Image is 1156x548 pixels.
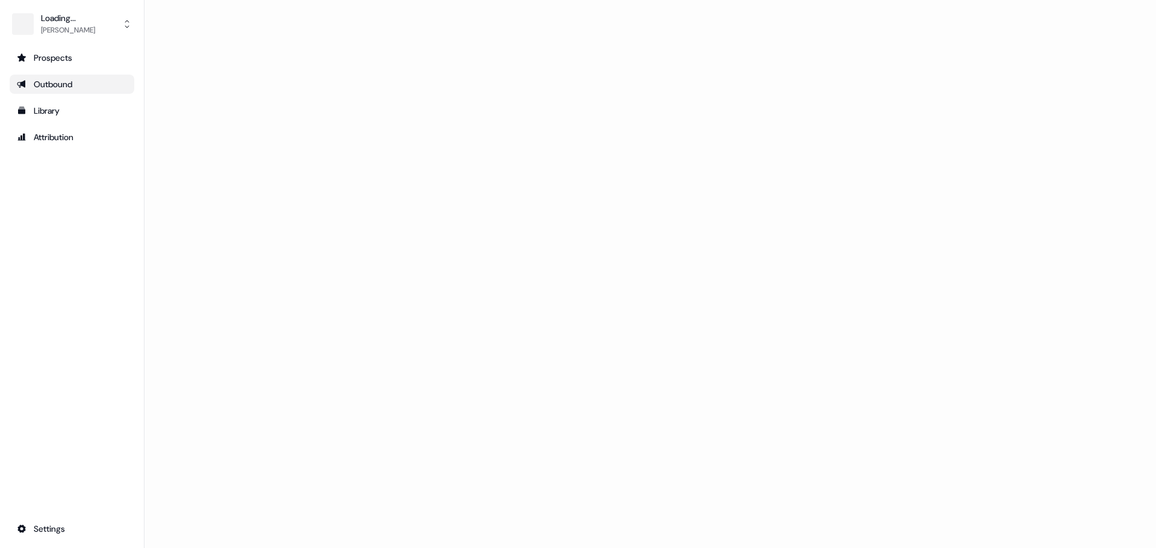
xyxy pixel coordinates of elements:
div: Outbound [17,78,127,90]
a: Go to attribution [10,128,134,147]
button: Loading...[PERSON_NAME] [10,10,134,38]
a: Go to integrations [10,519,134,538]
a: Go to prospects [10,48,134,67]
a: Go to templates [10,101,134,120]
div: Loading... [41,12,95,24]
div: Attribution [17,131,127,143]
div: Library [17,105,127,117]
a: Go to outbound experience [10,75,134,94]
div: Settings [17,523,127,535]
div: [PERSON_NAME] [41,24,95,36]
div: Prospects [17,52,127,64]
